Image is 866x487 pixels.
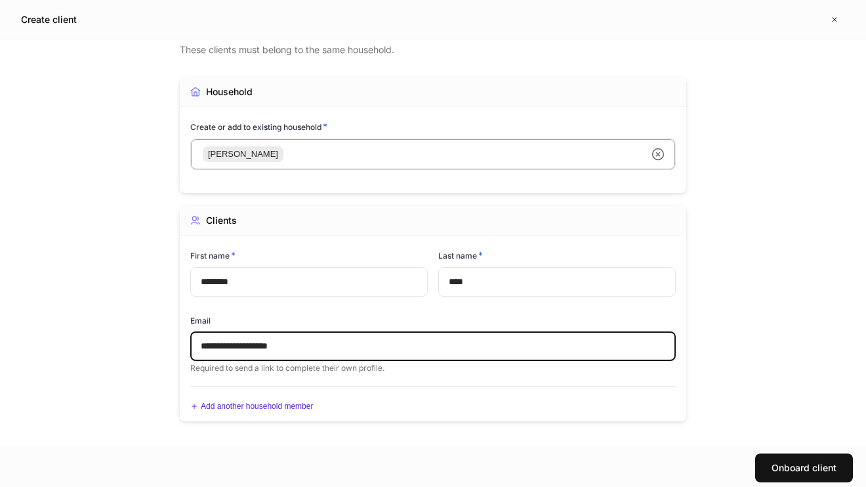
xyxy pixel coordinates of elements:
h6: Email [190,314,211,327]
h6: First name [190,249,236,262]
h6: Last name [438,249,483,262]
button: Add another household member [190,402,313,412]
div: These clients must belong to the same household. [180,41,686,56]
div: Onboard client [772,461,836,475]
h5: Create client [21,13,77,26]
h6: Create or add to existing household [190,120,327,133]
p: Required to send a link to complete their own profile. [190,363,676,373]
div: Clients [206,214,237,227]
button: Onboard client [755,454,853,482]
div: Household [206,85,253,98]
